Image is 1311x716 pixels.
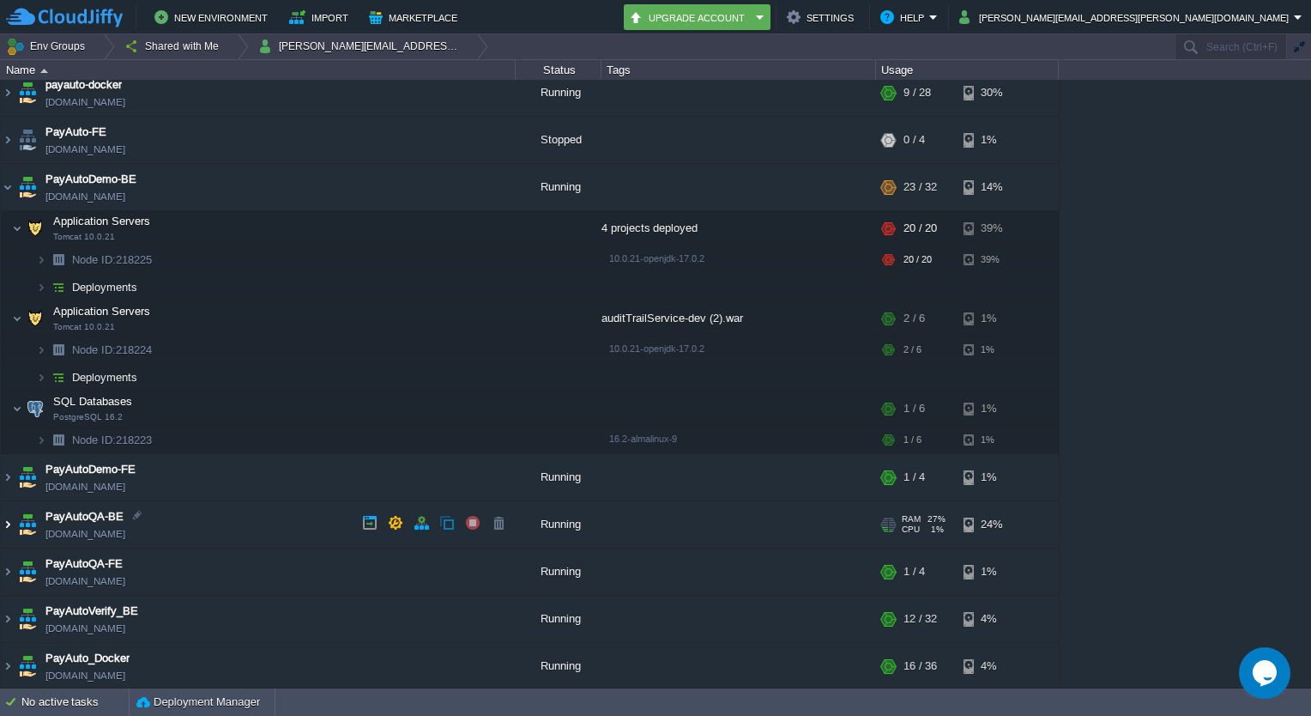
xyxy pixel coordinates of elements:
img: AMDAwAAAACH5BAEAAAAALAAAAAABAAEAAAICRAEAOw== [46,365,70,391]
button: Help [880,7,929,27]
div: 23 / 32 [903,165,937,211]
img: AMDAwAAAACH5BAEAAAAALAAAAAABAAEAAAICRAEAOw== [15,549,39,596]
span: 218224 [70,343,154,358]
div: Running [516,502,601,549]
img: AMDAwAAAACH5BAEAAAAALAAAAAABAAEAAAICRAEAOw== [36,365,46,391]
span: 218223 [70,434,154,448]
div: 1% [964,118,1019,164]
span: CPU [902,525,920,536]
div: 1 / 4 [903,455,925,501]
button: New Environment [154,7,273,27]
a: [DOMAIN_NAME] [45,526,125,543]
img: AMDAwAAAACH5BAEAAAAALAAAAAABAAEAAAICRAEAOw== [36,275,46,301]
div: 1% [964,337,1019,364]
a: payauto-docker [45,77,122,94]
div: 1% [964,549,1019,596]
a: Node ID:218225 [70,253,154,268]
img: AMDAwAAAACH5BAEAAAAALAAAAAABAAEAAAICRAEAOw== [46,247,70,274]
div: 1% [964,302,1019,337]
span: Tomcat 10.0.21 [53,233,115,243]
a: Node ID:218224 [70,343,154,358]
span: RAM [902,515,921,525]
div: 16 / 36 [903,644,937,690]
span: 1% [927,525,944,536]
div: Running [516,70,601,117]
div: 20 / 20 [903,247,932,274]
a: [DOMAIN_NAME] [45,573,125,591]
img: AMDAwAAAACH5BAEAAAAALAAAAAABAAEAAAICRAEAOw== [36,337,46,364]
button: Shared with Me [124,34,225,58]
div: 1 / 6 [903,428,921,454]
img: AMDAwAAAACH5BAEAAAAALAAAAAABAAEAAAICRAEAOw== [1,70,15,117]
span: Deployments [70,281,140,295]
button: Marketplace [369,7,462,27]
div: 4 projects deployed [601,212,876,246]
a: Deployments [70,371,140,385]
div: Tags [602,60,875,80]
a: PayAutoVerify_BE [45,604,138,621]
span: Node ID: [72,434,116,447]
a: [DOMAIN_NAME] [45,142,125,159]
div: auditTrailService-dev (2).war [601,302,876,337]
div: Name [2,60,515,80]
img: AMDAwAAAACH5BAEAAAAALAAAAAABAAEAAAICRAEAOw== [15,70,39,117]
span: Application Servers [51,305,153,319]
a: [DOMAIN_NAME] [45,189,125,206]
a: PayAuto_Docker [45,651,130,668]
div: 1% [964,455,1019,501]
img: AMDAwAAAACH5BAEAAAAALAAAAAABAAEAAAICRAEAOw== [15,597,39,643]
img: AMDAwAAAACH5BAEAAAAALAAAAAABAAEAAAICRAEAOw== [36,428,46,454]
a: PayAutoQA-BE [45,509,124,526]
span: Node ID: [72,254,116,267]
a: PayAutoDemo-BE [45,172,136,189]
img: AMDAwAAAACH5BAEAAAAALAAAAAABAAEAAAICRAEAOw== [40,69,48,73]
img: CloudJiffy [6,7,123,28]
button: Upgrade Account [629,7,751,27]
button: [PERSON_NAME][EMAIL_ADDRESS][PERSON_NAME][DOMAIN_NAME] [959,7,1294,27]
span: Tomcat 10.0.21 [53,323,115,333]
a: PayAutoDemo-FE [45,462,136,479]
div: Running [516,455,601,501]
div: 2 / 6 [903,302,925,337]
img: AMDAwAAAACH5BAEAAAAALAAAAAABAAEAAAICRAEAOw== [23,302,47,337]
div: 1% [964,428,1019,454]
div: Running [516,597,601,643]
span: 10.0.21-openjdk-17.0.2 [609,254,704,264]
div: 39% [964,247,1019,274]
div: Running [516,165,601,211]
button: Deployment Manager [136,694,260,711]
img: AMDAwAAAACH5BAEAAAAALAAAAAABAAEAAAICRAEAOw== [12,392,22,427]
a: Node ID:218223 [70,434,154,448]
span: PostgreSQL 16.2 [53,413,123,423]
div: 12 / 32 [903,597,937,643]
div: 0 / 4 [903,118,925,164]
img: AMDAwAAAACH5BAEAAAAALAAAAAABAAEAAAICRAEAOw== [46,337,70,364]
img: AMDAwAAAACH5BAEAAAAALAAAAAABAAEAAAICRAEAOw== [46,275,70,301]
a: [DOMAIN_NAME] [45,668,125,685]
div: 1 / 6 [903,392,925,427]
img: AMDAwAAAACH5BAEAAAAALAAAAAABAAEAAAICRAEAOw== [1,502,15,549]
a: PayAutoQA-FE [45,556,123,573]
img: AMDAwAAAACH5BAEAAAAALAAAAAABAAEAAAICRAEAOw== [15,455,39,501]
a: PayAuto-FE [45,124,106,142]
div: No active tasks [21,689,129,716]
span: 218225 [70,253,154,268]
img: AMDAwAAAACH5BAEAAAAALAAAAAABAAEAAAICRAEAOw== [1,549,15,596]
img: AMDAwAAAACH5BAEAAAAALAAAAAABAAEAAAICRAEAOw== [1,455,15,501]
button: Import [289,7,353,27]
div: 1 / 4 [903,549,925,596]
span: 10.0.21-openjdk-17.0.2 [609,344,704,355]
div: 2 / 6 [903,337,921,364]
img: AMDAwAAAACH5BAEAAAAALAAAAAABAAEAAAICRAEAOw== [1,644,15,690]
span: 27% [927,515,945,525]
button: [PERSON_NAME][EMAIL_ADDRESS][PERSON_NAME][DOMAIN_NAME] [258,34,464,58]
div: Running [516,549,601,596]
div: Status [517,60,601,80]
